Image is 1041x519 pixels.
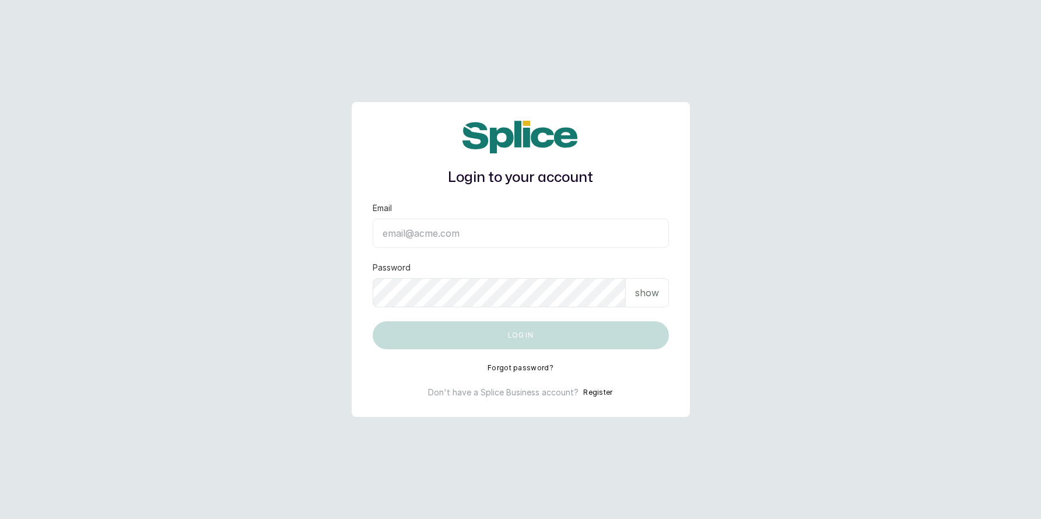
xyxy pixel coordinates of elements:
[583,387,612,398] button: Register
[428,387,579,398] p: Don't have a Splice Business account?
[373,167,669,188] h1: Login to your account
[373,219,669,248] input: email@acme.com
[635,286,659,300] p: show
[373,321,669,349] button: Log in
[373,262,411,273] label: Password
[488,363,553,373] button: Forgot password?
[373,202,392,214] label: Email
